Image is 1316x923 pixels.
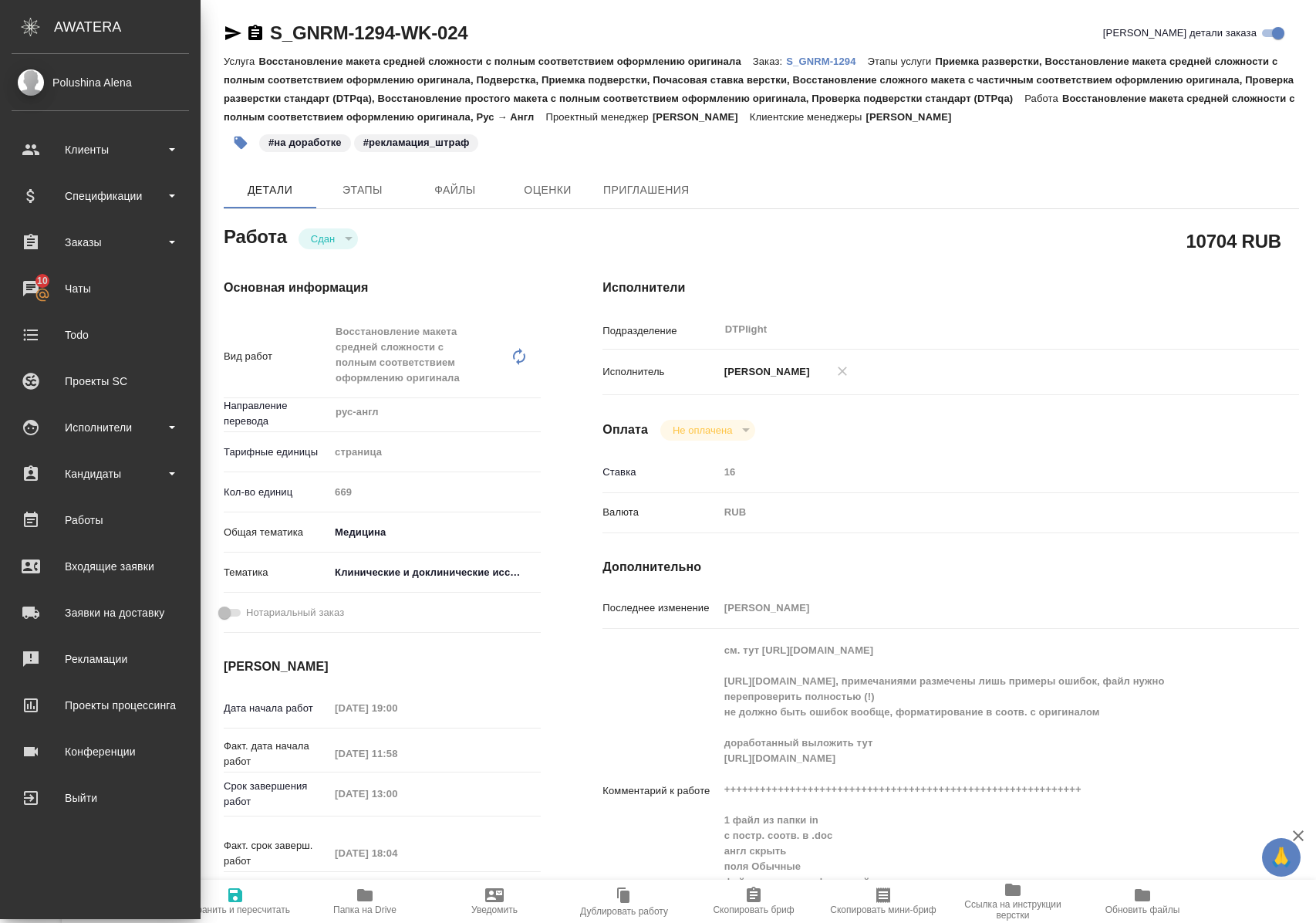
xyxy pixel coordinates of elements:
[1262,838,1301,877] button: 🙏
[713,904,794,915] span: Скопировать бриф
[306,232,339,245] button: Сдан
[224,56,258,67] p: Услуга
[418,181,492,200] span: Файлы
[258,135,353,148] span: на доработке
[224,779,329,810] p: Срок завершения работ
[329,560,541,586] div: Клинические и доклинические исследования
[12,462,189,485] div: Кандидаты
[818,880,948,923] button: Скопировать мини-бриф
[4,640,197,678] a: Рекламации
[602,279,1299,297] h4: Исполнители
[224,349,329,364] p: Вид работ
[719,364,810,380] p: [PERSON_NAME]
[12,184,189,208] div: Спецификации
[602,465,718,480] p: Ставка
[170,880,300,923] button: Сохранить и пересчитать
[753,56,786,67] p: Заказ:
[948,880,1078,923] button: Ссылка на инструкции верстки
[12,740,189,763] div: Конференции
[329,697,464,719] input: Пустое поле
[54,12,201,42] div: AWATERA
[12,370,189,393] div: Проекты SC
[224,398,329,429] p: Направление перевода
[12,647,189,671] div: Рекламации
[353,135,481,148] span: рекламация_штраф
[719,499,1241,526] div: RUB
[224,658,541,676] h4: [PERSON_NAME]
[270,22,467,43] a: S_GNRM-1294-WK-024
[511,181,585,200] span: Оценки
[258,56,752,67] p: Восстановление макета средней сложности с полным соответствием оформлению оригинала
[1024,93,1062,104] p: Работа
[786,54,867,67] a: S_GNRM-1294
[4,269,197,308] a: 10Чаты
[4,593,197,632] a: Заявки на доставку
[12,416,189,439] div: Исполнители
[329,519,541,546] div: Медицина
[233,181,307,200] span: Детали
[602,364,718,380] p: Исполнитель
[329,439,541,465] div: страница
[1186,228,1281,254] h2: 10704 RUB
[224,565,329,580] p: Тематика
[602,783,718,799] p: Комментарий к работе
[12,74,189,91] div: Polushina Alena
[224,24,242,42] button: Скопировать ссылку для ЯМессенджера
[224,485,329,500] p: Кол-во единиц
[246,605,344,620] span: Нотариальный заказ
[329,481,541,503] input: Пустое поле
[12,277,189,300] div: Чаты
[224,445,329,460] p: Тарифные единицы
[224,701,329,716] p: Дата начала работ
[602,421,648,439] h4: Оплата
[224,878,329,909] p: Срок завершения услуги
[224,525,329,540] p: Общая тематика
[12,509,189,532] div: Работы
[660,420,755,441] div: Сдан
[28,273,57,289] span: 10
[12,231,189,254] div: Заказы
[866,111,963,123] p: [PERSON_NAME]
[363,135,470,150] p: #рекламация_штраф
[1103,25,1257,41] span: [PERSON_NAME] детали заказа
[246,24,265,42] button: Скопировать ссылку
[12,786,189,810] div: Выйти
[268,135,342,150] p: #на доработке
[181,904,290,915] span: Сохранить и пересчитать
[653,111,750,123] p: [PERSON_NAME]
[471,904,518,915] span: Уведомить
[830,904,936,915] span: Скопировать мини-бриф
[224,126,258,160] button: Добавить тэг
[4,779,197,817] a: Выйти
[430,880,559,923] button: Уведомить
[602,323,718,339] p: Подразделение
[224,279,541,297] h4: Основная информация
[12,138,189,161] div: Клиенты
[602,505,718,520] p: Валюта
[12,694,189,717] div: Проекты процессинга
[1105,904,1180,915] span: Обновить файлы
[868,56,936,67] p: Этапы услуги
[329,842,464,864] input: Пустое поле
[580,906,668,917] span: Дублировать работу
[329,742,464,765] input: Пустое поле
[12,555,189,578] div: Входящие заявки
[1268,841,1294,874] span: 🙏
[326,181,400,200] span: Этапы
[1078,880,1207,923] button: Обновить файлы
[545,111,652,123] p: Проектный менеджер
[224,739,329,769] p: Факт. дата начала работ
[299,228,358,249] div: Сдан
[719,461,1241,483] input: Пустое поле
[719,597,1241,619] input: Пустое поле
[12,323,189,347] div: Todo
[602,600,718,616] p: Последнее изменение
[329,783,464,805] input: Пустое поле
[224,56,1294,104] p: Приемка разверстки, Восстановление макета средней сложности с полным соответствием оформлению ори...
[224,838,329,869] p: Факт. срок заверш. работ
[4,547,197,586] a: Входящие заявки
[603,181,690,200] span: Приглашения
[750,111,866,123] p: Клиентские менеджеры
[957,899,1068,921] span: Ссылка на инструкции верстки
[559,880,689,923] button: Дублировать работу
